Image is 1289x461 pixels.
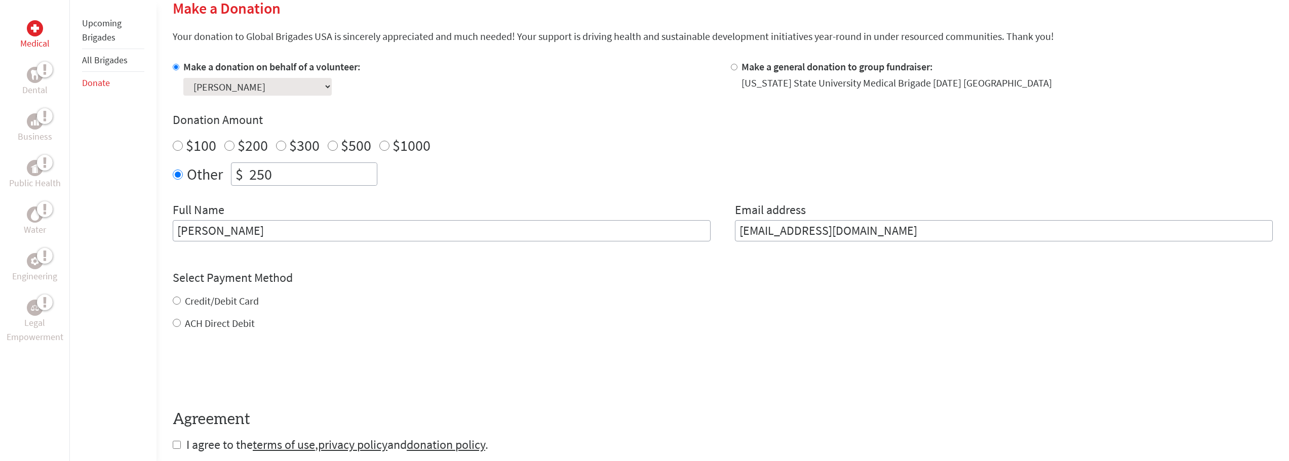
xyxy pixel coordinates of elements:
a: Public HealthPublic Health [9,160,61,190]
a: Upcoming Brigades [82,17,122,43]
img: Engineering [31,257,39,265]
label: Make a donation on behalf of a volunteer: [183,60,361,73]
h4: Agreement [173,410,1273,429]
h4: Select Payment Method [173,270,1273,286]
p: Business [18,130,52,144]
input: Enter Amount [247,163,377,185]
img: Business [31,117,39,125]
p: Water [24,223,46,237]
div: $ [231,163,247,185]
label: $200 [238,136,268,155]
a: Legal EmpowermentLegal Empowerment [2,300,67,344]
span: I agree to the , and . [186,437,488,452]
a: MedicalMedical [20,20,50,51]
a: BusinessBusiness [18,113,52,144]
img: Dental [31,70,39,79]
label: $300 [289,136,320,155]
p: Public Health [9,176,61,190]
label: ACH Direct Debit [185,317,255,329]
div: Water [27,206,43,223]
input: Enter Full Name [173,220,711,241]
div: Engineering [27,253,43,269]
label: Make a general donation to group fundraiser: [741,60,933,73]
img: Water [31,208,39,220]
div: [US_STATE] State University Medical Brigade [DATE] [GEOGRAPHIC_DATA] [741,76,1052,90]
li: Upcoming Brigades [82,12,144,49]
div: Public Health [27,160,43,176]
label: $500 [341,136,371,155]
img: Public Health [31,163,39,173]
a: terms of use [253,437,315,452]
p: Dental [22,83,48,97]
label: Full Name [173,202,224,220]
label: $1000 [393,136,431,155]
input: Your Email [735,220,1273,241]
p: Engineering [12,269,57,283]
h4: Donation Amount [173,112,1273,128]
img: Medical [31,24,39,32]
label: Other [187,162,223,186]
p: Your donation to Global Brigades USA is sincerely appreciated and much needed! Your support is dr... [173,29,1273,44]
a: privacy policy [318,437,387,452]
a: WaterWater [24,206,46,237]
a: DentalDental [22,67,48,97]
a: donation policy [407,437,485,452]
div: Business [27,113,43,130]
div: Dental [27,67,43,83]
li: All Brigades [82,49,144,72]
label: Email address [735,202,806,220]
p: Medical [20,36,50,51]
li: Donate [82,72,144,94]
a: EngineeringEngineering [12,253,57,283]
div: Legal Empowerment [27,300,43,316]
p: Legal Empowerment [2,316,67,344]
label: Credit/Debit Card [185,295,259,307]
img: Legal Empowerment [31,305,39,311]
iframe: reCAPTCHA [173,351,327,390]
a: Donate [82,77,110,89]
label: $100 [186,136,216,155]
div: Medical [27,20,43,36]
a: All Brigades [82,54,128,66]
